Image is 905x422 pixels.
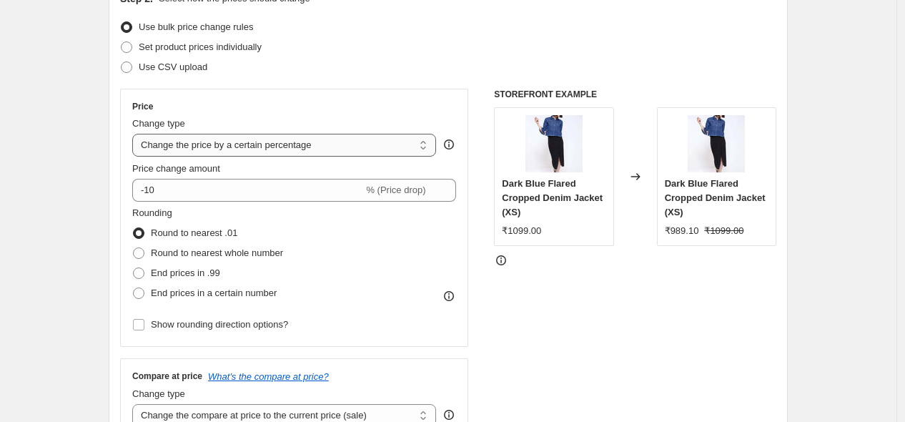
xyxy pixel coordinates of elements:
h3: Compare at price [132,371,202,382]
h6: STOREFRONT EXAMPLE [494,89,776,100]
span: Round to nearest whole number [151,247,283,258]
span: End prices in a certain number [151,288,277,298]
div: ₹1099.00 [502,224,541,238]
input: -15 [132,179,363,202]
span: Round to nearest .01 [151,227,237,238]
span: End prices in .99 [151,268,220,278]
div: help [442,408,456,422]
span: Change type [132,118,185,129]
h3: Price [132,101,153,112]
span: Use bulk price change rules [139,21,253,32]
span: Use CSV upload [139,62,207,72]
div: help [442,137,456,152]
span: Dark Blue Flared Cropped Denim Jacket (XS) [502,178,603,217]
span: Dark Blue Flared Cropped Denim Jacket (XS) [665,178,766,217]
span: Rounding [132,207,172,218]
button: What's the compare at price? [208,371,329,382]
img: F_03_IMG0089-_1080-x-1618_80x.jpg [525,115,583,172]
strike: ₹1099.00 [704,224,743,238]
span: Price change amount [132,163,220,174]
div: ₹989.10 [665,224,699,238]
span: Set product prices individually [139,41,262,52]
span: Show rounding direction options? [151,319,288,330]
span: Change type [132,388,185,399]
img: F_03_IMG0089-_1080-x-1618_80x.jpg [688,115,745,172]
span: % (Price drop) [366,185,425,195]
